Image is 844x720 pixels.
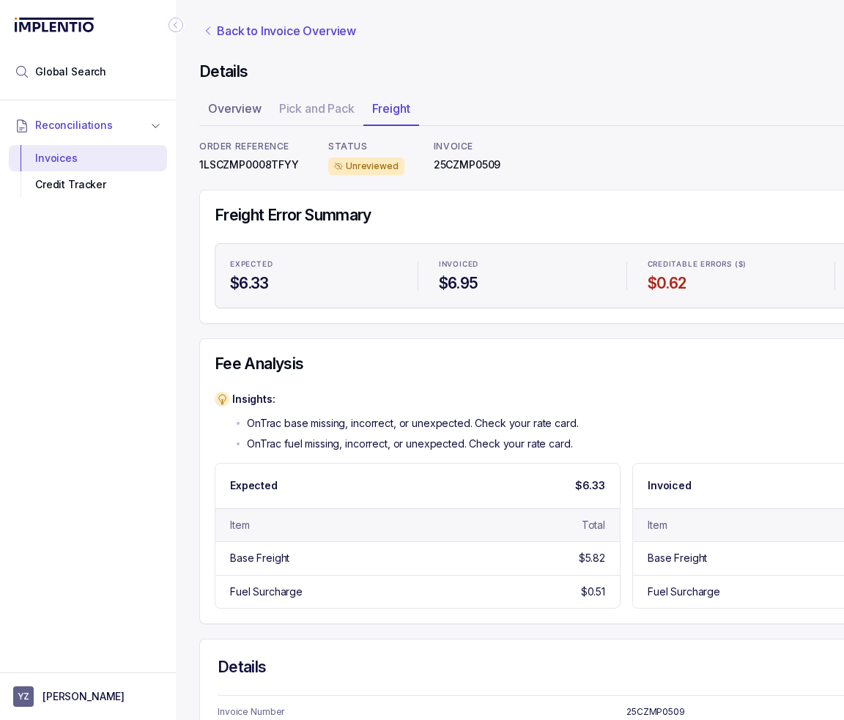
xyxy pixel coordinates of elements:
h4: $0.62 [648,273,815,294]
div: $5.82 [579,551,605,565]
li: Statistic Invoiced [430,250,615,303]
p: STATUS [328,141,404,152]
p: Back to Invoice Overview [217,22,356,40]
div: Invoices [21,145,155,171]
div: $0.51 [581,584,605,599]
div: Base Freight [648,551,707,565]
div: Fuel Surcharge [648,584,720,599]
div: Item [648,518,667,532]
p: Freight [372,100,410,117]
p: 25CZMP0509 [434,157,501,172]
span: Reconciliations [35,118,113,133]
p: 1LSCZMP0008TFYY [199,157,299,172]
div: Total [582,518,605,532]
h4: $6.95 [439,273,606,294]
div: Collapse Icon [167,16,185,34]
p: Expected [230,260,273,269]
button: Reconciliations [9,109,167,141]
div: Credit Tracker [21,171,155,198]
div: Base Freight [230,551,289,565]
p: Invoiced [439,260,478,269]
li: Statistic Creditable Errors ($) [639,250,823,303]
p: Creditable Errors ($) [648,260,747,269]
div: Unreviewed [328,157,404,175]
div: Reconciliations [9,142,167,201]
p: OnTrac fuel missing, incorrect, or unexpected. Check your rate card. [247,437,572,451]
div: Fuel Surcharge [230,584,303,599]
a: Link Back to Invoice Overview [199,22,359,40]
li: Statistic Expected [221,250,406,303]
span: Global Search [35,64,106,79]
p: Invoice Number [218,705,626,719]
p: Overview [208,100,262,117]
p: INVOICE [434,141,501,152]
li: Tab Freight [363,97,419,126]
span: User initials [13,686,34,707]
p: [PERSON_NAME] [42,689,125,704]
h4: $6.33 [230,273,397,294]
p: $6.33 [575,478,605,493]
p: Invoiced [648,478,692,493]
p: ORDER REFERENCE [199,141,299,152]
p: Insights: [232,392,578,407]
button: User initials[PERSON_NAME] [13,686,163,707]
div: Item [230,518,249,532]
p: OnTrac base missing, incorrect, or unexpected. Check your rate card. [247,416,578,431]
p: Expected [230,478,278,493]
li: Tab Overview [199,97,270,126]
